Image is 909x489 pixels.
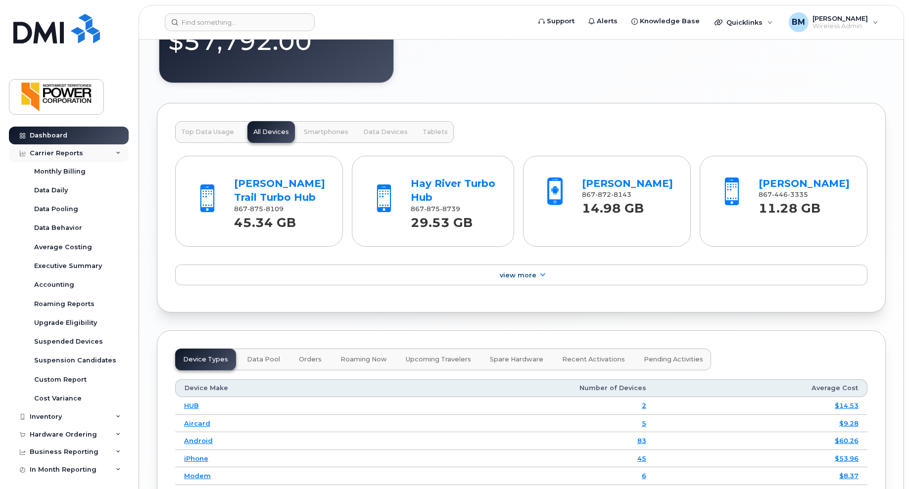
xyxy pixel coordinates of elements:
[406,356,471,363] span: Upcoming Travelers
[184,437,213,445] a: Android
[175,121,240,143] button: Top Data Usage
[772,191,788,198] span: 446
[298,121,354,143] button: Smartphones
[184,419,210,427] a: Aircard
[582,195,644,216] strong: 14.98 GB
[644,356,703,363] span: Pending Activities
[490,356,543,363] span: Spare Hardware
[708,12,780,32] div: Quicklinks
[582,178,673,189] a: [PERSON_NAME]
[299,356,322,363] span: Orders
[835,437,859,445] a: $60.26
[582,191,631,198] span: 867
[813,22,868,30] span: Wireless Admin
[759,178,850,189] a: [PERSON_NAME]
[547,16,574,26] span: Support
[184,472,211,480] a: Modem
[263,205,284,213] span: 8109
[411,178,495,204] a: Hay River Turbo Hub
[424,205,440,213] span: 875
[411,210,473,230] strong: 29.53 GB
[500,271,536,279] span: View More
[417,121,454,143] button: Tablets
[642,419,646,427] a: 5
[175,379,378,397] th: Device Make
[835,454,859,462] a: $53.96
[624,11,707,31] a: Knowledge Base
[642,472,646,480] a: 6
[637,454,646,462] a: 45
[247,205,263,213] span: 875
[640,16,700,26] span: Knowledge Base
[531,11,581,31] a: Support
[562,356,625,363] span: Recent Activations
[655,379,867,397] th: Average Cost
[165,13,315,31] input: Find something...
[184,454,208,462] a: iPhone
[759,191,808,198] span: 867
[595,191,611,198] span: 872
[378,379,655,397] th: Number of Devices
[184,401,199,409] a: HUB
[835,401,859,409] a: $14.53
[423,128,448,136] span: Tablets
[839,472,859,480] a: $8.37
[792,16,805,28] span: BM
[611,191,631,198] span: 8143
[234,178,325,204] a: [PERSON_NAME] Trail Turbo Hub
[726,18,763,26] span: Quicklinks
[642,401,646,409] a: 2
[363,128,408,136] span: Data Devices
[813,14,868,22] span: [PERSON_NAME]
[759,195,820,216] strong: 11.28 GB
[304,128,348,136] span: Smartphones
[440,205,460,213] span: 8739
[839,419,859,427] a: $9.28
[234,210,296,230] strong: 45.34 GB
[247,356,280,363] span: Data Pool
[581,11,624,31] a: Alerts
[411,205,460,213] span: 867
[181,128,234,136] span: Top Data Usage
[637,437,646,445] a: 83
[357,121,414,143] button: Data Devices
[788,191,808,198] span: 3335
[782,12,885,32] div: Blaine MacKay
[597,16,618,26] span: Alerts
[175,265,867,285] a: View More
[340,356,387,363] span: Roaming Now
[234,205,284,213] span: 867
